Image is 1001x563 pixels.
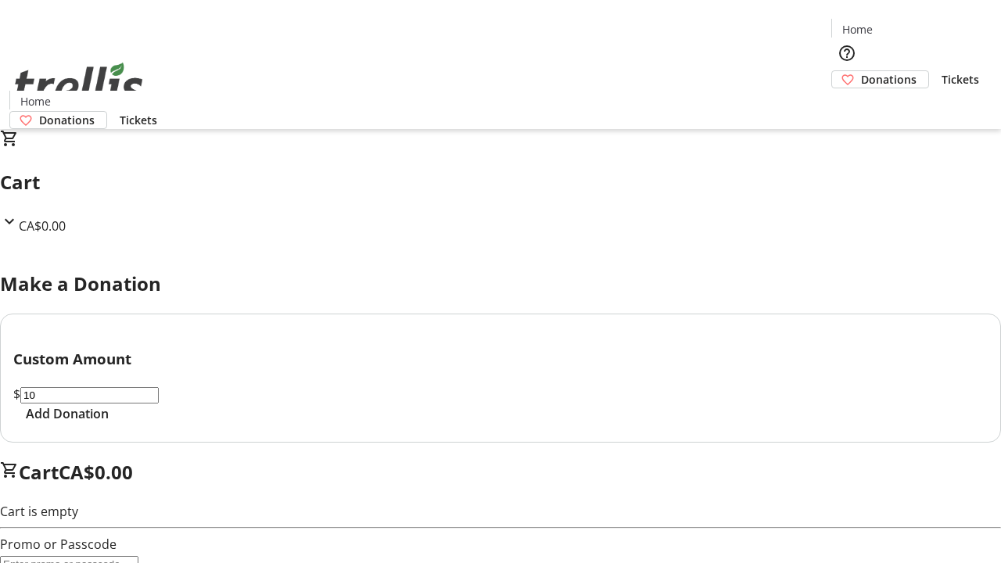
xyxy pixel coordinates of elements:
[20,387,159,403] input: Donation Amount
[831,38,863,69] button: Help
[861,71,917,88] span: Donations
[832,21,882,38] a: Home
[9,111,107,129] a: Donations
[9,45,149,124] img: Orient E2E Organization rLSD6j4t4v's Logo
[13,404,121,423] button: Add Donation
[831,88,863,120] button: Cart
[831,70,929,88] a: Donations
[20,93,51,109] span: Home
[19,217,66,235] span: CA$0.00
[13,348,988,370] h3: Custom Amount
[842,21,873,38] span: Home
[26,404,109,423] span: Add Donation
[59,459,133,485] span: CA$0.00
[929,71,992,88] a: Tickets
[13,385,20,403] span: $
[10,93,60,109] a: Home
[39,112,95,128] span: Donations
[120,112,157,128] span: Tickets
[107,112,170,128] a: Tickets
[942,71,979,88] span: Tickets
